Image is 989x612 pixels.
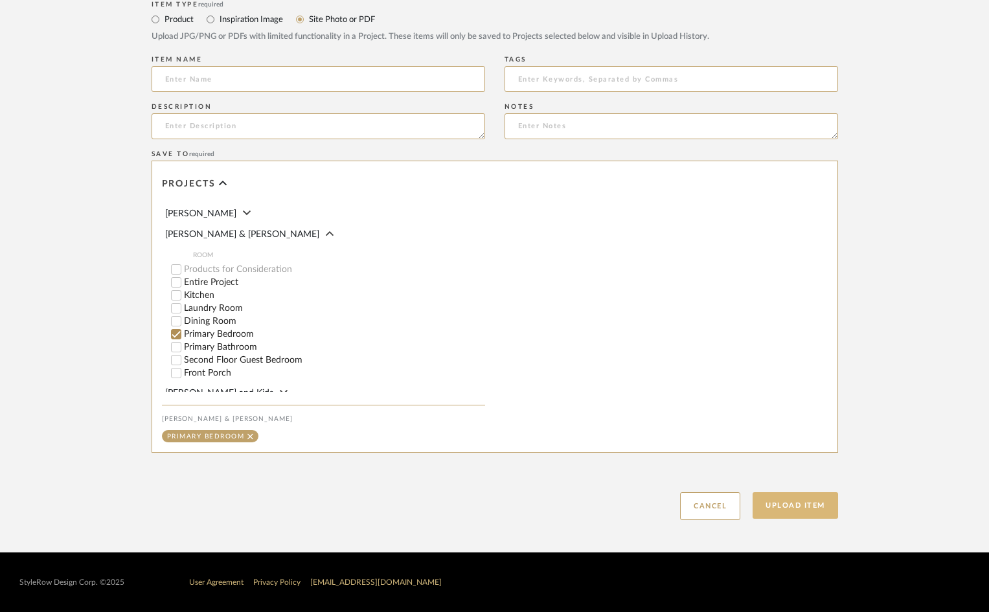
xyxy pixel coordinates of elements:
[165,389,273,398] span: [PERSON_NAME] and Kids
[184,330,485,339] label: Primary Bedroom
[184,343,485,352] label: Primary Bathroom
[193,250,485,260] span: ROOM
[162,415,485,423] div: [PERSON_NAME] & [PERSON_NAME]
[189,578,244,586] a: User Agreement
[152,66,485,92] input: Enter Name
[162,179,216,190] span: Projects
[308,12,375,27] label: Site Photo or PDF
[198,1,223,8] span: required
[152,1,838,8] div: Item Type
[753,492,838,519] button: Upload Item
[253,578,301,586] a: Privacy Policy
[218,12,283,27] label: Inspiration Image
[505,56,838,63] div: Tags
[152,11,838,27] mat-radio-group: Select item type
[184,304,485,313] label: Laundry Room
[310,578,442,586] a: [EMAIL_ADDRESS][DOMAIN_NAME]
[680,492,740,520] button: Cancel
[184,356,485,365] label: Second Floor Guest Bedroom
[165,230,319,239] span: [PERSON_NAME] & [PERSON_NAME]
[163,12,194,27] label: Product
[184,368,485,378] label: Front Porch
[19,578,124,587] div: StyleRow Design Corp. ©2025
[165,209,236,218] span: [PERSON_NAME]
[189,151,214,157] span: required
[505,66,838,92] input: Enter Keywords, Separated by Commas
[152,56,485,63] div: Item name
[152,150,838,158] div: Save To
[184,291,485,300] label: Kitchen
[152,103,485,111] div: Description
[505,103,838,111] div: Notes
[184,317,485,326] label: Dining Room
[184,278,485,287] label: Entire Project
[152,30,838,43] div: Upload JPG/PNG or PDFs with limited functionality in a Project. These items will only be saved to...
[167,433,245,440] div: Primary Bedroom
